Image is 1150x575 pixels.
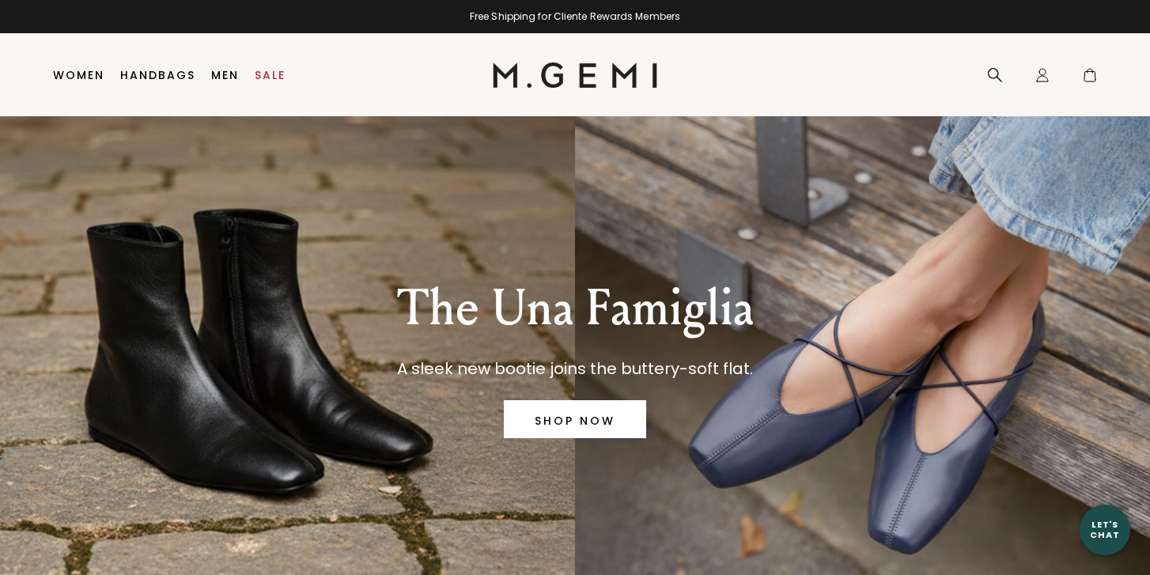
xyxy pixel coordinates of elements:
[53,69,104,81] a: Women
[493,62,658,88] img: M.Gemi
[120,69,195,81] a: Handbags
[397,280,754,337] p: The Una Famiglia
[397,356,754,381] p: A sleek new bootie joins the buttery-soft flat.
[504,400,646,438] a: SHOP NOW
[255,69,286,81] a: Sale
[1080,520,1130,539] div: Let's Chat
[211,69,239,81] a: Men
